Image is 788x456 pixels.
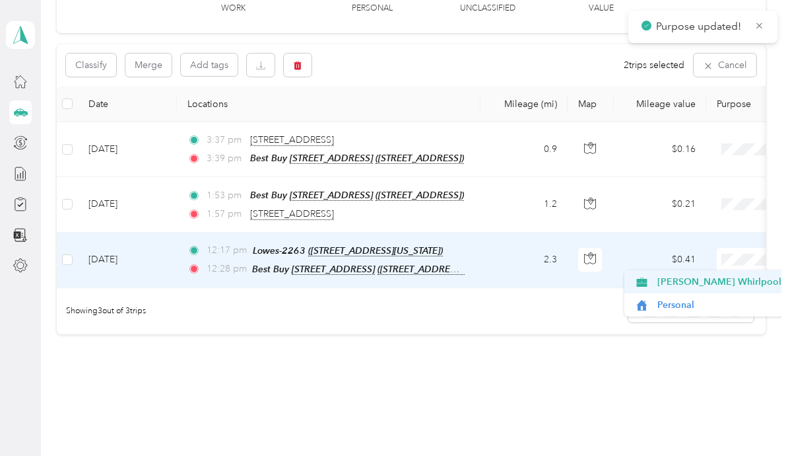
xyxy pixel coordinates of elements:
[568,86,614,122] th: Map
[614,233,706,288] td: $0.41
[480,122,568,177] td: 0.9
[656,19,744,35] p: Purpose updated!
[66,54,116,77] button: Classify
[207,262,247,276] span: 12:28 pm
[657,298,781,312] span: Personal
[714,382,788,456] iframe: Everlance-gr Chat Button Frame
[480,233,568,288] td: 2.3
[125,54,172,77] button: Merge
[57,305,146,317] span: Showing 3 out of 3 trips
[221,3,246,15] p: Work
[207,151,244,166] span: 3:39 pm
[352,3,393,15] p: Personal
[177,86,480,122] th: Locations
[694,54,756,77] button: Cancel
[589,3,614,15] p: Value
[207,207,244,221] span: 1:57 pm
[253,245,443,256] span: Lowes-2263
[657,275,781,289] span: [PERSON_NAME] Whirlpool
[480,177,568,232] td: 1.2
[207,243,247,258] span: 12:17 pm
[614,177,706,232] td: $0.21
[252,264,466,275] span: Best Buy
[480,86,568,122] th: Mileage (mi)
[78,86,177,122] th: Date
[207,133,244,147] span: 3:37 pm
[207,188,244,203] span: 1:53 pm
[181,54,238,76] button: Add tags
[460,3,515,15] p: Unclassified
[250,190,464,201] span: Best Buy
[78,233,177,288] td: [DATE]
[78,122,177,177] td: [DATE]
[250,153,464,164] span: Best Buy
[614,122,706,177] td: $0.16
[614,86,706,122] th: Mileage value
[78,177,177,232] td: [DATE]
[624,58,684,72] span: 2 trips selected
